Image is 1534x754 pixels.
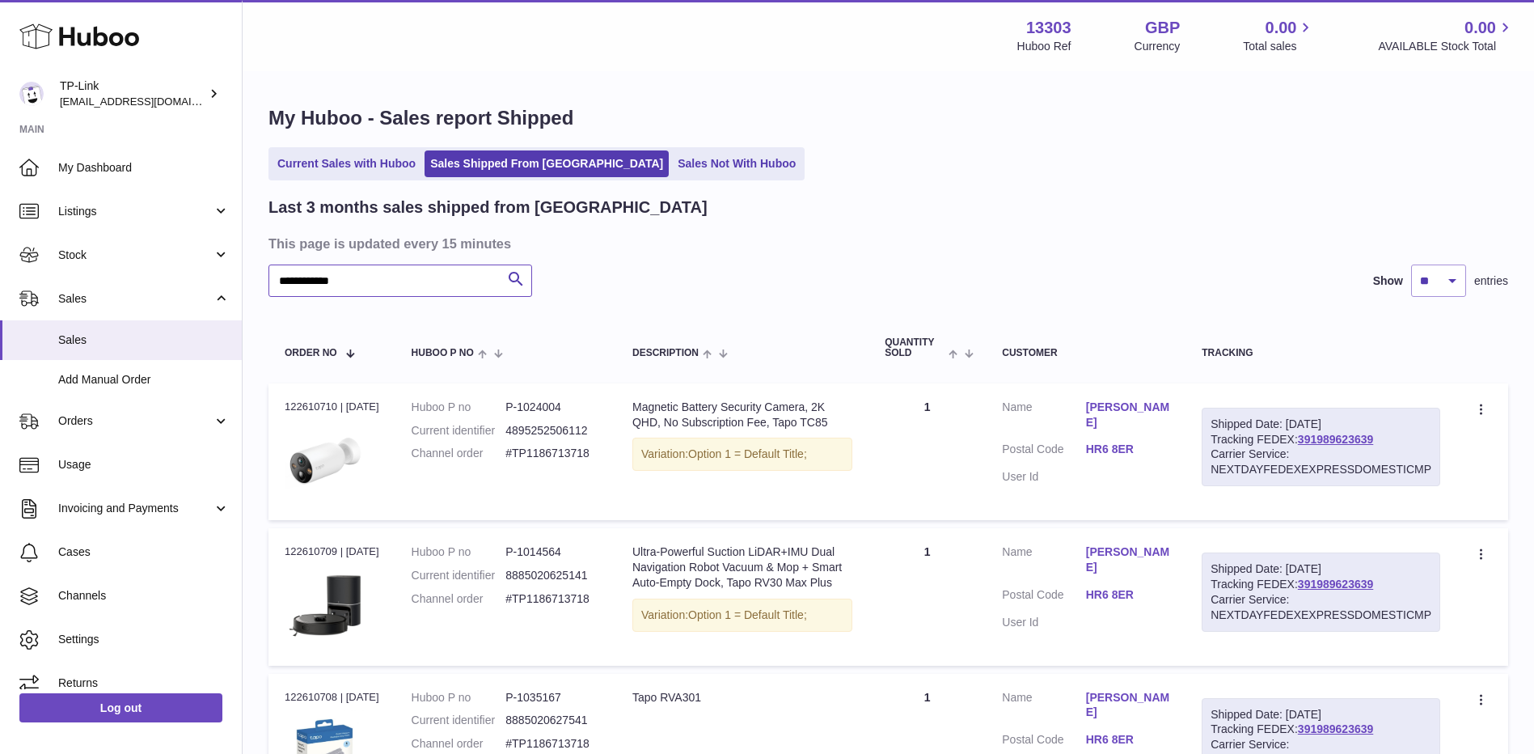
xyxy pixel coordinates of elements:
div: Customer [1002,348,1169,358]
div: Variation: [632,599,852,632]
div: Carrier Service: NEXTDAYFEDEXEXPRESSDOMESTICMP [1211,447,1431,477]
div: TP-Link [60,78,205,109]
a: 0.00 AVAILABLE Stock Total [1378,17,1515,54]
dd: #TP1186713718 [505,446,600,461]
span: Usage [58,457,230,472]
div: Carrier Service: NEXTDAYFEDEXEXPRESSDOMESTICMP [1211,592,1431,623]
dt: Name [1002,544,1085,579]
h2: Last 3 months sales shipped from [GEOGRAPHIC_DATA] [268,197,708,218]
dt: Current identifier [412,423,506,438]
span: Sales [58,333,230,348]
span: Invoicing and Payments [58,501,213,516]
span: Option 1 = Default Title; [688,608,807,621]
div: 122610708 | [DATE] [285,690,379,705]
span: Sales [58,291,213,307]
strong: GBP [1145,17,1180,39]
div: 122610709 | [DATE] [285,544,379,559]
a: [PERSON_NAME] [1086,400,1169,430]
div: Tapo RVA301 [632,690,852,705]
span: 0.00 [1464,17,1496,39]
div: Currency [1135,39,1181,54]
label: Show [1373,273,1403,289]
span: Quantity Sold [885,337,944,358]
a: 391989623639 [1298,722,1373,735]
a: HR6 8ER [1086,732,1169,748]
div: Magnetic Battery Security Camera, 2K QHD, No Subscription Fee, Tapo TC85 [632,400,852,430]
a: HR6 8ER [1086,442,1169,457]
span: Channels [58,588,230,604]
span: entries [1474,273,1508,289]
dt: Channel order [412,591,506,607]
div: Shipped Date: [DATE] [1211,561,1431,577]
span: Settings [58,632,230,647]
dt: Huboo P no [412,400,506,415]
div: Shipped Date: [DATE] [1211,417,1431,432]
strong: 13303 [1026,17,1071,39]
span: [EMAIL_ADDRESS][DOMAIN_NAME] [60,95,238,108]
a: Sales Not With Huboo [672,150,801,177]
dt: Current identifier [412,568,506,583]
a: 391989623639 [1298,578,1373,591]
dd: P-1024004 [505,400,600,415]
a: HR6 8ER [1086,587,1169,603]
span: Orders [58,413,213,429]
span: Returns [58,676,230,691]
span: Add Manual Order [58,372,230,388]
span: Listings [58,204,213,219]
a: Sales Shipped From [GEOGRAPHIC_DATA] [425,150,669,177]
div: Huboo Ref [1017,39,1071,54]
td: 1 [868,528,986,665]
img: 02_large_20230829073438z.jpg [285,419,366,500]
span: Option 1 = Default Title; [688,447,807,460]
dt: Channel order [412,736,506,752]
a: [PERSON_NAME] [1086,544,1169,575]
dt: Name [1002,400,1085,434]
span: Cases [58,544,230,560]
span: 0.00 [1266,17,1297,39]
dd: #TP1186713718 [505,591,600,607]
div: Shipped Date: [DATE] [1211,707,1431,722]
dt: Postal Code [1002,732,1085,752]
dt: User Id [1002,615,1085,630]
a: 391989623639 [1298,433,1373,446]
dt: Postal Code [1002,587,1085,607]
span: Stock [58,248,213,263]
td: 1 [868,383,986,520]
div: Tracking [1202,348,1440,358]
img: 01_large_20240808023803n.jpg [285,565,366,646]
a: [PERSON_NAME] [1086,690,1169,721]
h1: My Huboo - Sales report Shipped [268,105,1508,131]
a: Log out [19,693,222,722]
img: gaby.chen@tp-link.com [19,82,44,106]
dd: 8885020627541 [505,713,600,728]
span: Order No [285,348,337,358]
dd: P-1035167 [505,690,600,705]
dt: Current identifier [412,713,506,728]
span: AVAILABLE Stock Total [1378,39,1515,54]
a: Current Sales with Huboo [272,150,421,177]
dt: User Id [1002,469,1085,485]
div: Variation: [632,438,852,471]
dd: #TP1186713718 [505,736,600,752]
dt: Huboo P no [412,544,506,560]
div: Tracking FEDEX: [1202,553,1440,632]
span: Huboo P no [412,348,474,358]
dt: Postal Code [1002,442,1085,461]
a: 0.00 Total sales [1243,17,1315,54]
span: My Dashboard [58,160,230,176]
div: Ultra-Powerful Suction LiDAR+IMU Dual Navigation Robot Vacuum & Mop + Smart Auto-Empty Dock, Tapo... [632,544,852,591]
dd: 4895252506112 [505,423,600,438]
dt: Name [1002,690,1085,725]
dd: 8885020625141 [505,568,600,583]
dd: P-1014564 [505,544,600,560]
span: Total sales [1243,39,1315,54]
div: Tracking FEDEX: [1202,408,1440,487]
h3: This page is updated every 15 minutes [268,235,1504,252]
div: 122610710 | [DATE] [285,400,379,414]
dt: Huboo P no [412,690,506,705]
span: Description [632,348,699,358]
dt: Channel order [412,446,506,461]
